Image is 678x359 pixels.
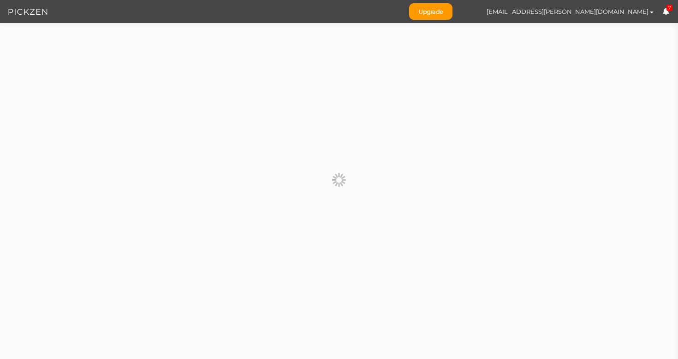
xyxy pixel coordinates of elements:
[666,5,673,12] span: 7
[487,8,648,15] span: [EMAIL_ADDRESS][PERSON_NAME][DOMAIN_NAME]
[478,4,662,19] button: [EMAIL_ADDRESS][PERSON_NAME][DOMAIN_NAME]
[462,4,478,20] img: 00058f2b1652573628526aeb60854265
[8,6,48,18] img: Pickzen logo
[409,3,452,20] a: Upgrade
